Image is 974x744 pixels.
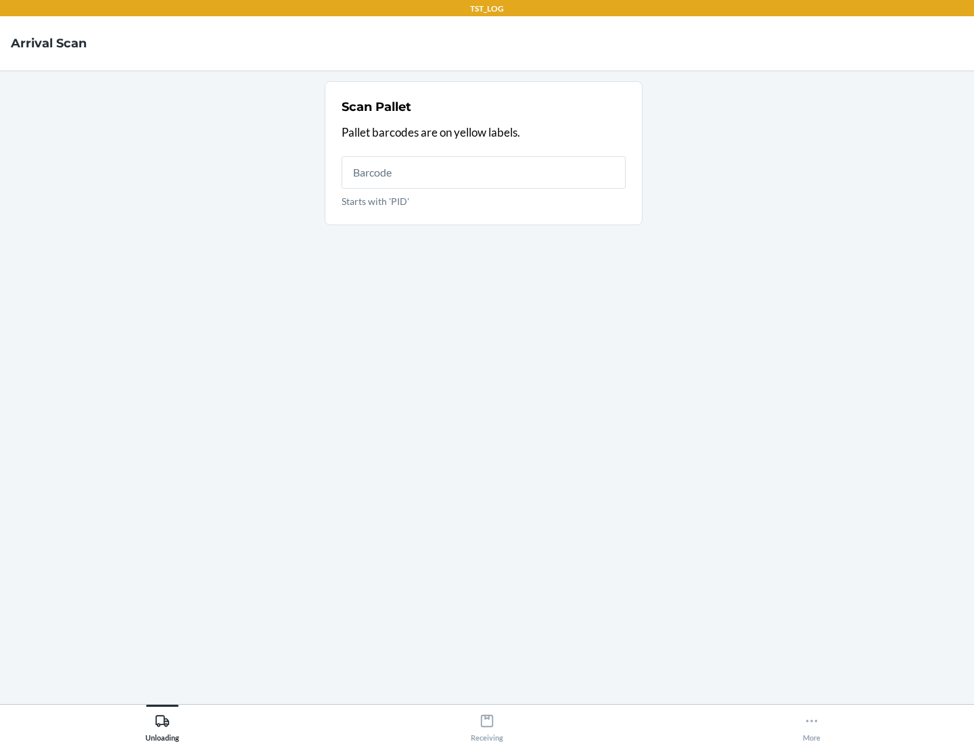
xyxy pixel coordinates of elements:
input: Starts with 'PID' [342,156,626,189]
p: TST_LOG [470,3,504,15]
p: Pallet barcodes are on yellow labels. [342,124,626,141]
h4: Arrival Scan [11,34,87,52]
div: Unloading [145,708,179,742]
div: More [803,708,820,742]
h2: Scan Pallet [342,98,411,116]
button: Receiving [325,705,649,742]
button: More [649,705,974,742]
p: Starts with 'PID' [342,194,626,208]
div: Receiving [471,708,503,742]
